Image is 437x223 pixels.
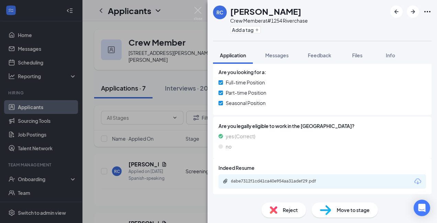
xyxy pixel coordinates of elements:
span: Seasonal Position [226,99,266,107]
span: Messages [265,52,289,58]
span: Full-time Position [226,79,265,86]
span: Application [220,52,246,58]
svg: Plus [255,28,259,32]
svg: Paperclip [223,178,228,184]
svg: Download [414,177,422,186]
span: Part-time Position [226,89,266,96]
div: Open Intercom Messenger [414,200,430,216]
div: Crew Member at #1254 Riverchase [230,17,308,24]
div: 6abe7312f1cd41ca40e954aa31adef29.pdf [231,178,327,184]
span: yes (Correct) [226,132,255,140]
span: no [226,143,232,150]
span: Move to stage [337,206,370,214]
span: Indeed Resume [218,164,255,172]
span: Files [352,52,362,58]
button: ArrowRight [407,5,419,18]
svg: ArrowLeftNew [392,8,401,16]
span: Are you looking for a: [218,68,266,76]
span: Feedback [308,52,331,58]
span: Info [386,52,395,58]
h1: [PERSON_NAME] [230,5,301,17]
button: ArrowLeftNew [390,5,403,18]
button: PlusAdd a tag [230,26,261,33]
svg: ArrowRight [409,8,417,16]
span: Reject [283,206,298,214]
div: RC [216,9,223,16]
a: Paperclip6abe7312f1cd41ca40e954aa31adef29.pdf [223,178,334,185]
svg: Ellipses [423,8,432,16]
span: Are you legally eligible to work in the [GEOGRAPHIC_DATA]? [218,122,426,130]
